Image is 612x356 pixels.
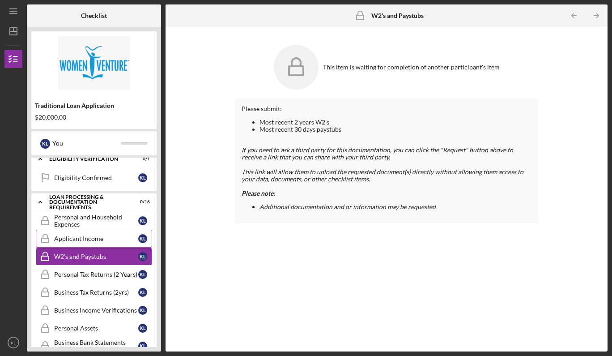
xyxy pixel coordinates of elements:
div: Eligibility Verification [49,156,127,162]
a: Personal and Household ExpensesKL [36,212,152,230]
div: Business Income Verifications [54,307,138,314]
div: Business Bank Statements (3mos) [54,339,138,353]
a: Personal AssetsKL [36,319,152,337]
div: W2's and Paystubs [54,253,138,260]
text: KL [11,340,16,345]
div: Personal Assets [54,325,138,332]
div: 0 / 16 [134,199,150,205]
div: Loan Processing & Documentation Requirements [49,194,127,210]
b: W2's and Paystubs [371,12,424,19]
em: Additional documentation and or information may be requested [259,203,436,210]
div: Traditional Loan Application [35,102,153,109]
div: Personal Tax Returns (2 Years) [54,271,138,278]
a: Eligibility ConfirmedKL [36,169,152,187]
a: Business Income VerificationsKL [36,301,152,319]
em: Please note: [242,189,275,197]
a: Business Bank Statements (3mos)KL [36,337,152,355]
div: K L [138,216,147,225]
div: Applicant Income [54,235,138,242]
b: Checklist [81,12,107,19]
div: 0 / 1 [134,156,150,162]
div: K L [138,270,147,279]
span: If you need to ask a third party for this documentation, you can click the "Request" button above... [242,146,513,161]
div: This item is waiting for completion of another participant's item [323,64,500,71]
div: K L [138,173,147,182]
div: K L [138,306,147,315]
button: KL [4,334,22,352]
a: Personal Tax Returns (2 Years)KL [36,266,152,283]
div: K L [138,234,147,243]
div: You [52,136,121,151]
div: Business Tax Returns (2yrs) [54,289,138,296]
a: Applicant IncomeKL [36,230,152,248]
div: K L [138,288,147,297]
li: Most recent 2 years W2's [259,119,531,126]
div: K L [138,342,147,351]
div: Eligibility Confirmed [54,174,138,181]
div: K L [138,252,147,261]
div: K L [138,324,147,333]
img: Product logo [31,36,157,90]
span: This link will allow them to upload the requested document(s) directly without allowing them acce... [242,168,523,183]
a: W2's and PaystubsKL [36,248,152,266]
li: Most recent 30 days paystubs [259,126,531,133]
div: $20,000.00 [35,114,153,121]
a: Business Tax Returns (2yrs)KL [36,283,152,301]
div: Personal and Household Expenses [54,214,138,228]
div: K L [40,139,50,149]
div: Please submit: [242,105,531,112]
